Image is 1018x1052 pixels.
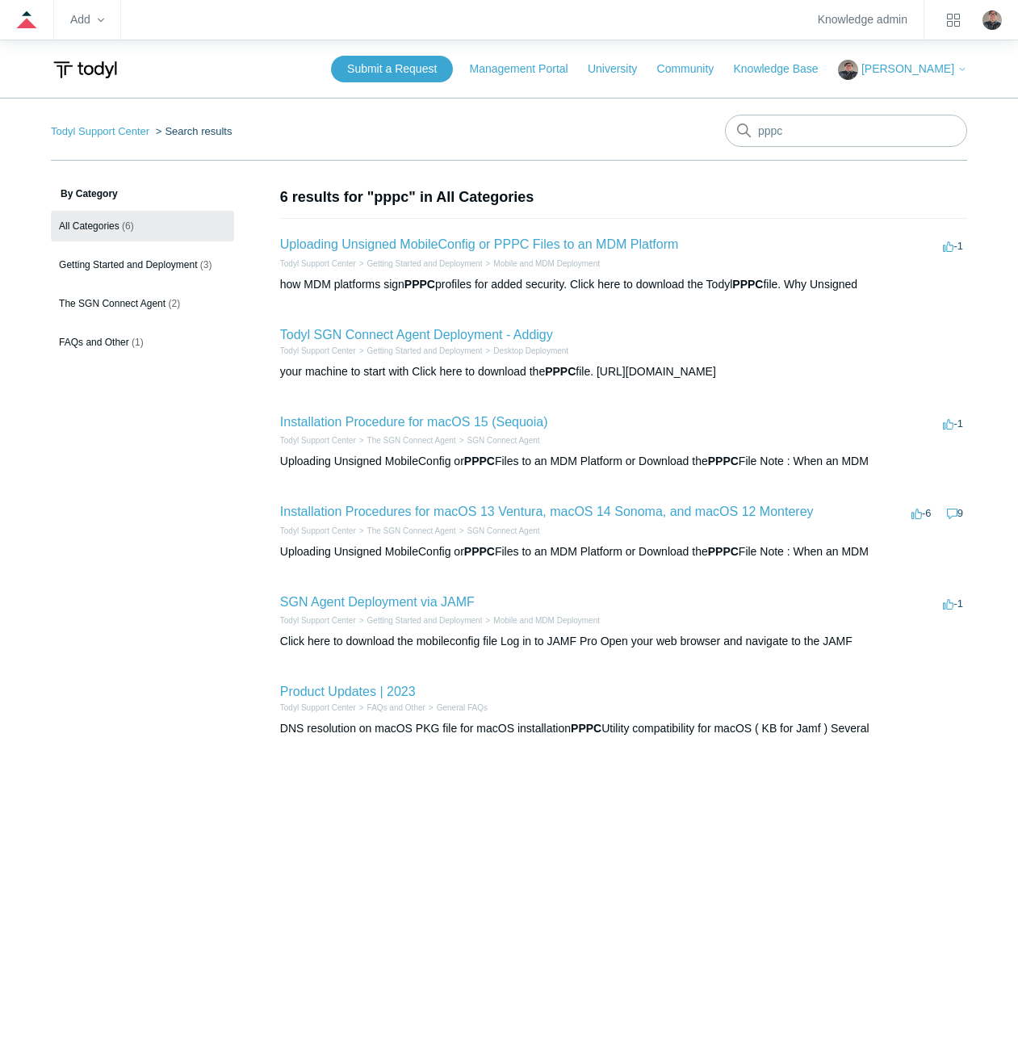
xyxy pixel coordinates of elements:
a: Submit a Request [331,56,453,82]
li: FAQs and Other [356,702,425,714]
img: Todyl Support Center Help Center home page [51,55,119,85]
li: Todyl Support Center [280,345,356,357]
li: Getting Started and Deployment [356,345,483,357]
a: All Categories (6) [51,211,234,241]
a: Todyl Support Center [280,346,356,355]
a: SGN Connect Agent [467,526,540,535]
span: (2) [168,298,180,309]
a: Todyl Support Center [280,259,356,268]
a: General FAQs [437,703,488,712]
li: The SGN Connect Agent [356,525,456,537]
span: (1) [132,337,144,348]
a: FAQs and Other [367,703,425,712]
a: Todyl Support Center [280,526,356,535]
li: Search results [153,125,233,137]
span: -1 [943,417,963,430]
li: Todyl Support Center [280,434,356,446]
span: -1 [943,597,963,610]
a: Mobile and MDM Deployment [493,259,600,268]
div: how MDM platforms sign profiles for added security. Click here to download the Todyl file. Why Un... [280,276,967,293]
zd-hc-trigger: Click your profile icon to open the profile menu [982,10,1002,30]
em: PPPC [708,545,739,558]
img: user avatar [982,10,1002,30]
zd-hc-trigger: Add [70,15,104,24]
a: The SGN Connect Agent (2) [51,288,234,319]
a: Uploading Unsigned MobileConfig or PPPC Files to an MDM Platform [280,237,679,251]
a: Todyl Support Center [280,616,356,625]
input: Search [725,115,967,147]
a: SGN Connect Agent [467,436,540,445]
em: PPPC [464,455,495,467]
li: Todyl Support Center [280,525,356,537]
em: PPPC [404,278,435,291]
span: FAQs and Other [59,337,129,348]
a: Product Updates | 2023 [280,685,416,698]
a: FAQs and Other (1) [51,327,234,358]
span: -1 [943,240,963,252]
li: SGN Connect Agent [456,434,540,446]
span: -6 [911,507,932,519]
li: The SGN Connect Agent [356,434,456,446]
div: your machine to start with Click here to download the file. [URL][DOMAIN_NAME] [280,363,967,380]
a: SGN Agent Deployment via JAMF [280,595,475,609]
a: Todyl Support Center [280,703,356,712]
em: PPPC [732,278,763,291]
li: Todyl Support Center [280,258,356,270]
span: [PERSON_NAME] [861,62,954,75]
em: PPPC [571,722,601,735]
a: Getting Started and Deployment [367,346,483,355]
div: Uploading Unsigned MobileConfig or Files to an MDM Platform or Download the File Note : When an MDM [280,453,967,470]
a: Getting Started and Deployment [367,259,483,268]
div: DNS resolution on macOS PKG file for macOS installation Utility compatibility for macOS ( KB for ... [280,720,967,737]
a: Desktop Deployment [493,346,568,355]
h1: 6 results for "pppc" in All Categories [280,187,967,208]
a: The SGN Connect Agent [367,526,456,535]
a: Knowledge Base [733,61,834,78]
li: Mobile and MDM Deployment [482,258,600,270]
li: Desktop Deployment [482,345,568,357]
div: Click here to download the mobileconfig file Log in to JAMF Pro Open your web browser and navigat... [280,633,967,650]
li: Mobile and MDM Deployment [482,614,600,627]
a: Todyl SGN Connect Agent Deployment - Addigy [280,328,553,342]
li: SGN Connect Agent [456,525,540,537]
li: General FAQs [425,702,488,714]
li: Todyl Support Center [280,702,356,714]
span: (6) [122,220,134,232]
a: Todyl Support Center [280,436,356,445]
a: University [588,61,653,78]
li: Todyl Support Center [51,125,153,137]
a: Installation Procedures for macOS 13 Ventura, macOS 14 Sonoma, and macOS 12 Monterey [280,505,814,518]
a: The SGN Connect Agent [367,436,456,445]
em: PPPC [464,545,495,558]
span: Getting Started and Deployment [59,259,197,270]
span: The SGN Connect Agent [59,298,165,309]
a: Getting Started and Deployment (3) [51,249,234,280]
em: PPPC [545,365,576,378]
a: Management Portal [470,61,584,78]
span: 9 [947,507,963,519]
a: Knowledge admin [818,15,907,24]
em: PPPC [708,455,739,467]
li: Todyl Support Center [280,614,356,627]
li: Getting Started and Deployment [356,614,483,627]
li: Getting Started and Deployment [356,258,483,270]
a: Community [657,61,731,78]
div: Uploading Unsigned MobileConfig or Files to an MDM Platform or Download the File Note : When an MDM [280,543,967,560]
h3: By Category [51,187,234,201]
a: Mobile and MDM Deployment [493,616,600,625]
button: [PERSON_NAME] [838,60,967,80]
a: Todyl Support Center [51,125,149,137]
a: Getting Started and Deployment [367,616,483,625]
span: All Categories [59,220,119,232]
a: Installation Procedure for macOS 15 (Sequoia) [280,415,548,429]
span: (3) [200,259,212,270]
